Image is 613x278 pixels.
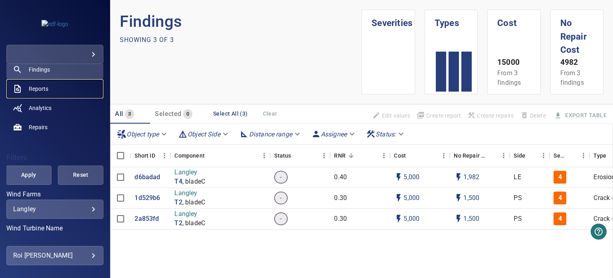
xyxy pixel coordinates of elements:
p: 0.30 [334,214,347,224]
div: Type [593,144,606,167]
div: Langley [13,205,97,213]
a: d6badad [134,173,160,182]
p: 4 [558,194,562,203]
p: 4982 [560,57,593,68]
div: Severity [554,144,566,167]
div: RNR [330,144,390,167]
span: Selected [155,110,181,118]
p: 4 [558,173,562,182]
button: Select All (3) [210,106,251,121]
div: Object Side [175,127,233,141]
div: Cost [390,144,450,167]
p: 5,000 [403,214,419,224]
span: Findings that are included in repair orders can not be deleted [517,109,549,122]
h1: No Repair Cost [560,10,593,57]
p: Langley [174,210,205,219]
span: Apply the latest inspection filter to create repairs [464,109,517,122]
div: No Repair Cost [450,144,510,167]
div: Wind Farms [6,200,103,219]
div: Repair Now Ratio: The ratio of the additional incurred cost of repair in 1 year and the cost of r... [334,144,345,167]
span: 0 [183,110,192,119]
button: Sort [406,150,417,161]
p: Findings [120,10,362,34]
span: From 3 findings [560,69,584,86]
span: - [275,173,287,182]
svg: Auto cost [394,193,403,203]
div: The base labour and equipment costs to repair the finding. Does not include the loss of productio... [394,144,406,167]
a: reports noActive [6,79,103,98]
h1: Severities [372,10,405,30]
p: PS [514,214,522,224]
span: - [275,194,287,203]
a: analytics noActive [6,98,103,118]
em: Distance range [249,130,292,138]
span: All [115,110,123,118]
span: From 3 findings [497,69,521,86]
button: Reset [58,166,103,185]
a: findings active [6,60,103,79]
span: - [275,214,287,224]
button: Menu [577,150,589,162]
svg: Auto impact [454,214,463,224]
span: Findings that are included in repair orders will not be updated [369,109,413,122]
button: Sort [566,150,577,161]
span: Repairs [29,123,47,131]
p: Langley [174,189,205,198]
img: edf-logo [42,20,68,28]
svg: Auto impact [454,193,463,203]
a: T2 [174,219,182,228]
button: Sort [346,150,357,161]
h4: Filters [6,154,103,162]
p: 15000 [497,57,530,68]
div: Status: [363,127,409,141]
div: Status [270,144,330,167]
div: edf [6,45,103,64]
em: Status : [376,130,396,138]
div: Roi [PERSON_NAME] [13,249,97,262]
div: Side [514,144,525,167]
button: Apply [6,166,51,185]
em: Object type [127,130,159,138]
button: Menu [498,150,510,162]
h1: Cost [497,10,530,30]
a: 1d529b6 [134,194,160,203]
p: , bladeC [182,198,205,207]
div: Component [170,144,270,167]
em: Object Side [188,130,220,138]
button: Sort [486,150,498,161]
p: 0.40 [334,173,347,182]
a: T2 [174,198,182,207]
p: PS [514,194,522,203]
p: 0.30 [334,194,347,203]
p: Showing 3 of 3 [120,35,174,45]
label: Wind Farms [6,191,103,198]
em: Assignee [321,130,347,138]
p: , bladeC [182,177,205,186]
label: Wind Turbine Name [6,225,103,232]
p: 1,500 [463,194,479,203]
button: Menu [318,150,330,162]
p: 1,500 [463,214,479,224]
p: 5,000 [403,173,419,182]
p: 5,000 [403,194,419,203]
p: 1,982 [463,173,479,182]
div: Projected additional costs incurred by waiting 1 year to repair. This is a function of possible i... [454,144,486,167]
a: T4 [174,177,182,186]
svg: Auto impact [454,172,463,182]
div: Assignee [308,127,360,141]
span: Reset [68,170,93,180]
p: Langley [174,168,205,177]
span: Reports [29,85,48,93]
span: Findings [29,66,50,74]
p: LE [514,173,521,182]
svg: Auto cost [394,214,403,224]
span: Analytics [29,104,51,112]
button: Menu [258,150,270,162]
a: 2a853fd [134,214,159,224]
button: Menu [378,150,390,162]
